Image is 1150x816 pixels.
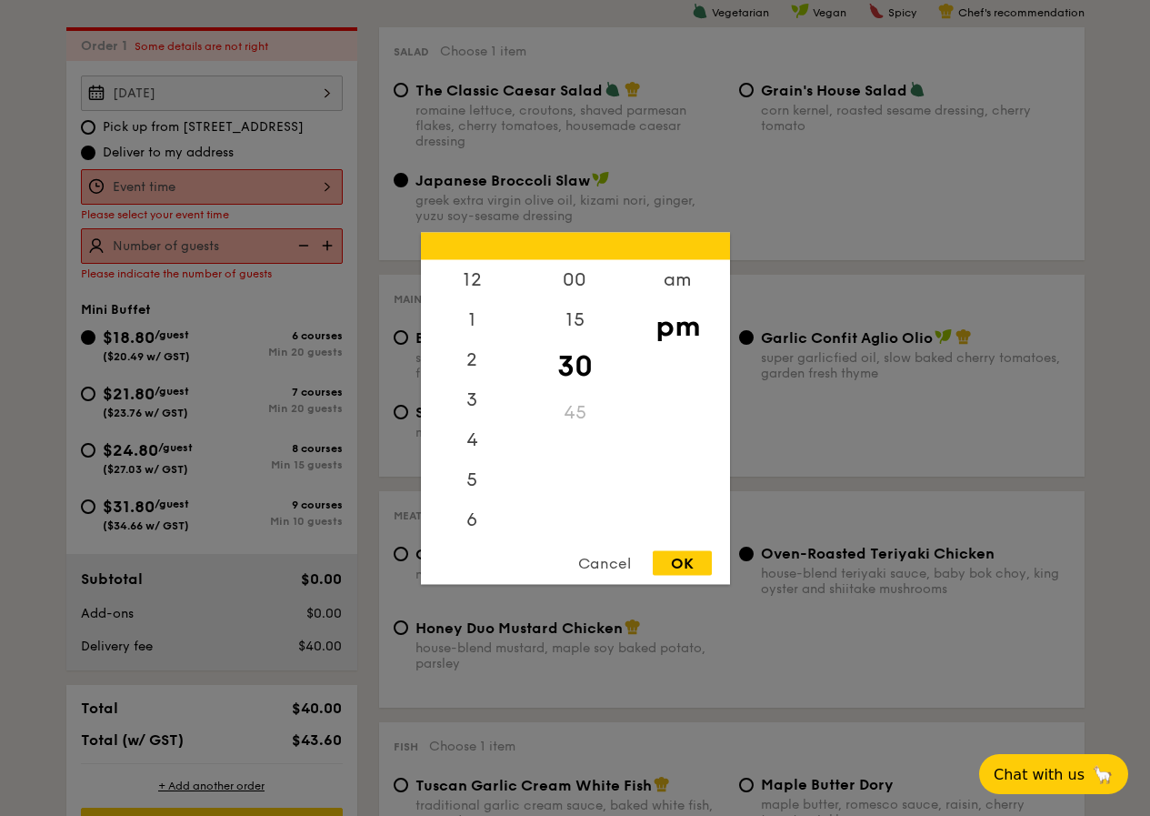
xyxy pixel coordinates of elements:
[421,339,524,379] div: 2
[421,499,524,539] div: 6
[979,754,1128,794] button: Chat with us🦙
[524,339,626,392] div: 30
[994,766,1085,783] span: Chat with us
[626,259,729,299] div: am
[1092,764,1114,785] span: 🦙
[524,259,626,299] div: 00
[421,379,524,419] div: 3
[653,550,712,575] div: OK
[524,299,626,339] div: 15
[421,419,524,459] div: 4
[421,299,524,339] div: 1
[524,392,626,432] div: 45
[421,259,524,299] div: 12
[626,299,729,352] div: pm
[421,459,524,499] div: 5
[560,550,649,575] div: Cancel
